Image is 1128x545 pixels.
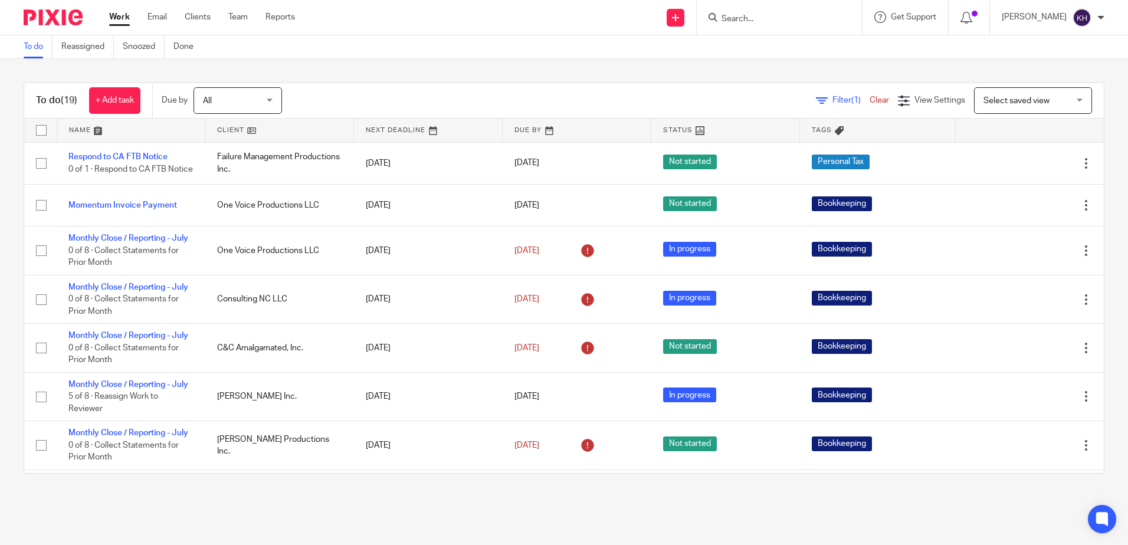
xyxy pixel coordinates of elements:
[514,344,539,352] span: [DATE]
[68,392,158,413] span: 5 of 8 · Reassign Work to Reviewer
[36,94,77,107] h1: To do
[983,97,1050,105] span: Select saved view
[851,96,861,104] span: (1)
[205,142,354,184] td: Failure Management Productions Inc.
[68,153,168,161] a: Respond to CA FTB Notice
[68,165,193,173] span: 0 of 1 · Respond to CA FTB Notice
[89,87,140,114] a: + Add task
[514,201,539,209] span: [DATE]
[891,13,936,21] span: Get Support
[812,127,832,133] span: Tags
[173,35,202,58] a: Done
[812,339,872,354] span: Bookkeeping
[812,196,872,211] span: Bookkeeping
[228,11,248,23] a: Team
[61,96,77,105] span: (19)
[68,429,188,437] a: Monthly Close / Reporting - July
[514,247,539,255] span: [DATE]
[514,441,539,449] span: [DATE]
[205,226,354,275] td: One Voice Productions LLC
[812,291,872,306] span: Bookkeeping
[68,295,179,316] span: 0 of 8 · Collect Statements for Prior Month
[265,11,295,23] a: Reports
[354,226,503,275] td: [DATE]
[812,155,870,169] span: Personal Tax
[812,388,872,402] span: Bookkeeping
[663,155,717,169] span: Not started
[663,196,717,211] span: Not started
[870,96,889,104] a: Clear
[24,9,83,25] img: Pixie
[203,97,212,105] span: All
[514,159,539,168] span: [DATE]
[68,247,179,267] span: 0 of 8 · Collect Statements for Prior Month
[354,421,503,470] td: [DATE]
[663,242,716,257] span: In progress
[205,275,354,323] td: Consulting NC LLC
[354,275,503,323] td: [DATE]
[663,339,717,354] span: Not started
[914,96,965,104] span: View Settings
[354,372,503,421] td: [DATE]
[147,11,167,23] a: Email
[354,142,503,184] td: [DATE]
[109,11,130,23] a: Work
[68,234,188,242] a: Monthly Close / Reporting - July
[162,94,188,106] p: Due by
[1073,8,1091,27] img: svg%3E
[812,242,872,257] span: Bookkeeping
[720,14,827,25] input: Search
[832,96,870,104] span: Filter
[663,388,716,402] span: In progress
[68,380,188,389] a: Monthly Close / Reporting - July
[68,331,188,340] a: Monthly Close / Reporting - July
[185,11,211,23] a: Clients
[354,470,503,518] td: [DATE]
[663,291,716,306] span: In progress
[1002,11,1067,23] p: [PERSON_NAME]
[205,324,354,372] td: C&C Amalgamated, Inc.
[205,184,354,226] td: One Voice Productions LLC
[514,392,539,400] span: [DATE]
[68,344,179,365] span: 0 of 8 · Collect Statements for Prior Month
[123,35,165,58] a: Snoozed
[68,283,188,291] a: Monthly Close / Reporting - July
[663,436,717,451] span: Not started
[205,470,354,518] td: [PERSON_NAME] Inc.
[68,441,179,462] span: 0 of 8 · Collect Statements for Prior Month
[354,184,503,226] td: [DATE]
[68,201,177,209] a: Momentum Invoice Payment
[354,324,503,372] td: [DATE]
[61,35,114,58] a: Reassigned
[205,372,354,421] td: [PERSON_NAME] Inc.
[205,421,354,470] td: [PERSON_NAME] Productions Inc.
[812,436,872,451] span: Bookkeeping
[24,35,53,58] a: To do
[514,295,539,303] span: [DATE]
